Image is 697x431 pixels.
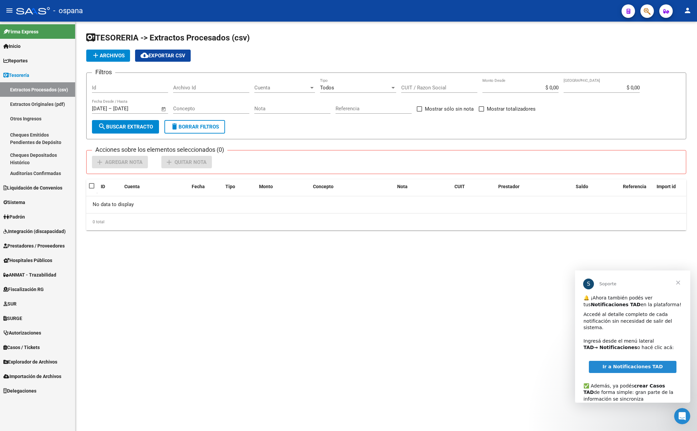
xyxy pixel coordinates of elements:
span: Prestadores / Proveedores [3,242,65,250]
span: Saldo [576,184,588,189]
button: Open calendar [160,105,168,113]
span: Hospitales Públicos [3,257,52,264]
span: Cuenta [124,184,140,189]
span: Archivos [92,53,125,59]
input: Fecha inicio [92,106,107,112]
span: Fecha [192,184,205,189]
span: CUIT [454,184,465,189]
div: No data to display [86,196,686,213]
span: Quitar Nota [175,159,207,165]
span: Fiscalización RG [3,286,44,293]
div: 0 total [86,213,686,230]
span: - ospana [53,3,83,18]
span: Tipo [225,184,235,189]
mat-icon: search [98,122,106,131]
span: Reportes [3,57,28,64]
mat-icon: add [165,158,173,166]
mat-icon: person [684,6,692,15]
button: Archivos [86,50,130,62]
iframe: Intercom live chat mensaje [575,270,690,403]
span: Prestador [498,184,519,189]
input: Fecha fin [113,106,146,112]
span: Monto [259,184,273,189]
span: ID [101,184,105,189]
span: Delegaciones [3,387,36,395]
datatable-header-cell: Prestador [496,179,573,194]
span: Sistema [3,199,25,206]
span: – [108,106,112,112]
datatable-header-cell: Tipo [223,179,256,194]
button: Exportar CSV [135,50,191,62]
span: Casos / Tickets [3,344,40,351]
span: TESORERIA -> Extractos Procesados (csv) [86,33,250,42]
span: Firma Express [3,28,38,35]
span: Mostrar sólo sin nota [425,105,474,113]
span: SUR [3,300,17,308]
span: Agregar Nota [105,159,142,165]
span: Import id [657,184,676,189]
span: Explorador de Archivos [3,358,57,366]
datatable-header-cell: CUIT [452,179,496,194]
div: ✅ Además, ya podés de forma simple: gran parte de la información se sincroniza automáticamente y ... [8,106,107,152]
span: SURGE [3,315,22,322]
span: Liquidación de Convenios [3,184,62,192]
datatable-header-cell: Fecha [189,179,223,194]
datatable-header-cell: Cuenta [122,179,189,194]
mat-icon: add [92,51,100,59]
span: Borrar Filtros [170,124,219,130]
button: Borrar Filtros [164,120,225,134]
button: Quitar Nota [161,156,212,168]
span: ANMAT - Trazabilidad [3,271,56,279]
span: Buscar Extracto [98,124,153,130]
span: Autorizaciones [3,329,41,337]
span: Mostrar totalizadores [487,105,536,113]
datatable-header-cell: Monto [256,179,310,194]
span: Nota [397,184,408,189]
span: Referencia [623,184,646,189]
datatable-header-cell: Saldo [573,179,620,194]
datatable-header-cell: Import id [654,179,681,194]
h3: Filtros [92,67,115,77]
span: Cuenta [254,85,309,91]
span: Concepto [313,184,334,189]
span: Tesorería [3,71,29,79]
span: Padrón [3,213,25,221]
datatable-header-cell: Concepto [310,179,394,194]
datatable-header-cell: ID [98,179,122,194]
datatable-header-cell: Referencia [620,179,654,194]
button: Agregar Nota [92,156,148,168]
iframe: Intercom live chat [674,408,690,424]
span: Inicio [3,42,21,50]
mat-icon: add [96,158,104,166]
span: Integración (discapacidad) [3,228,66,235]
mat-icon: menu [5,6,13,15]
h3: Acciones sobre los elementos seleccionados (0) [92,145,227,154]
button: Buscar Extracto [92,120,159,134]
mat-icon: delete [170,122,179,131]
span: Exportar CSV [140,53,185,59]
datatable-header-cell: Nota [394,179,452,194]
mat-icon: cloud_download [140,51,149,59]
span: Todos [320,85,334,91]
span: Importación de Archivos [3,373,61,380]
